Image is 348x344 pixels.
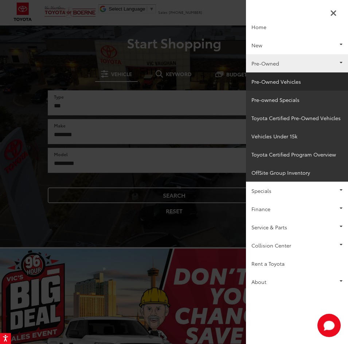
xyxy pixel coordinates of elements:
a: Pre-Owned [246,54,348,72]
a: About [246,273,348,291]
a: Toyota Certified Pre-Owned Vehicles [246,109,348,127]
a: Rent a Toyota [246,254,348,273]
a: Pre-Owned Vehicles [246,72,348,91]
a: Toyota Certified Program Overview [246,145,348,163]
a: New [246,36,348,54]
button: Close Sidebar [328,7,339,18]
a: Specials [246,182,348,200]
a: Collision Center [246,236,348,254]
a: Finance [246,200,348,218]
svg: Start Chat [317,314,341,337]
button: Toggle Chat Window [317,314,341,337]
a: Pre-owned Specials [246,91,348,109]
a: OffSite Group Inventory [246,163,348,182]
a: Vehicles Under 15k [246,127,348,145]
a: Service & Parts: Opens in a new tab [246,218,348,236]
a: Home [246,18,348,36]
